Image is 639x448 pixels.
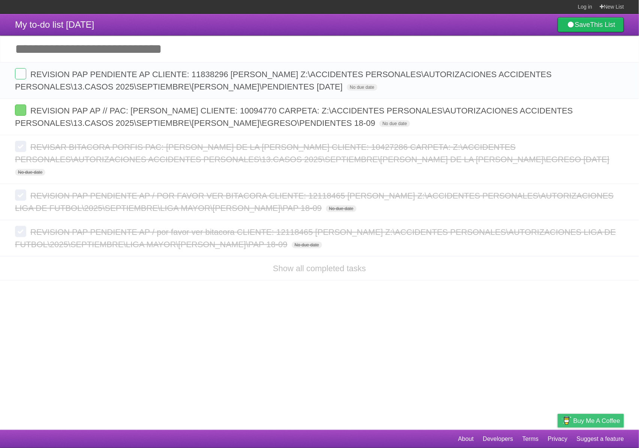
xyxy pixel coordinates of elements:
[347,84,377,91] span: No due date
[326,205,356,212] span: No due date
[523,432,539,446] a: Terms
[15,169,45,176] span: No due date
[558,414,624,428] a: Buy me a coffee
[15,70,552,91] span: REVISION PAP PENDIENTE AP CLIENTE: 11838296 [PERSON_NAME] Z:\ACCIDENTES PERSONALES\AUTORIZACIONES...
[292,242,322,248] span: No due date
[15,106,573,128] span: REVISION PAP AP // PAC: [PERSON_NAME] CLIENTE: 10094770 CARPETA: Z:\ACCIDENTES PERSONALES\AUTORIZ...
[15,190,26,201] label: Done
[15,141,26,152] label: Done
[15,226,26,237] label: Done
[15,227,616,249] span: REVISION PAP PENDIENTE AP / por favor ver bitacora CLIENTE: 12118465 [PERSON_NAME] Z:\ACCIDENTES ...
[558,17,624,32] a: SaveThis List
[15,105,26,116] label: Done
[458,432,474,446] a: About
[590,21,615,28] b: This List
[573,414,620,427] span: Buy me a coffee
[273,264,366,273] a: Show all completed tasks
[15,142,611,164] span: REVISAR BITACORA PORFIS PAC: [PERSON_NAME] DE LA [PERSON_NAME] CLIENTE: 10427286 CARPETA: Z:\ACCI...
[15,68,26,79] label: Done
[379,120,410,127] span: No due date
[15,19,94,30] span: My to-do list [DATE]
[15,191,614,213] span: REVISION PAP PENDIENTE AP / POR FAVOR VER BITACORA CLIENTE: 12118465 [PERSON_NAME] Z:\ACCIDENTES ...
[483,432,513,446] a: Developers
[548,432,567,446] a: Privacy
[577,432,624,446] a: Suggest a feature
[561,414,572,427] img: Buy me a coffee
